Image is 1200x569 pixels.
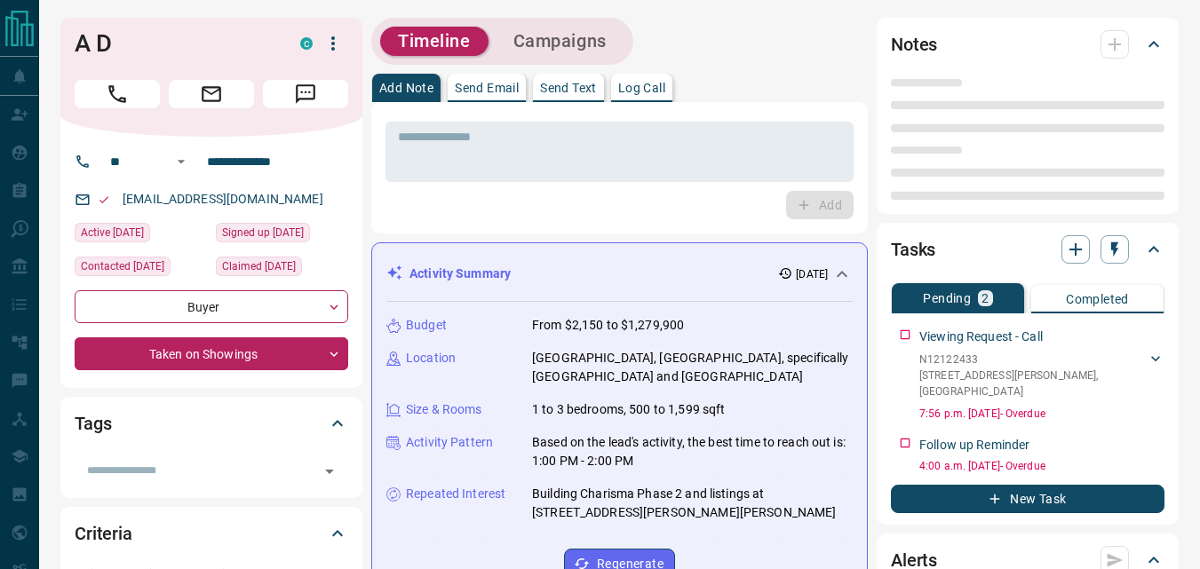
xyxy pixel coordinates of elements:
div: condos.ca [300,37,313,50]
svg: Email Valid [98,194,110,206]
div: N12122433[STREET_ADDRESS][PERSON_NAME],[GEOGRAPHIC_DATA] [919,348,1164,403]
div: Notes [891,23,1164,66]
h2: Tasks [891,235,935,264]
button: Open [317,459,342,484]
span: Active [DATE] [81,224,144,241]
h2: Notes [891,30,937,59]
p: Send Email [455,82,519,94]
div: Activity Summary[DATE] [386,257,853,290]
div: Criteria [75,512,348,555]
p: Size & Rooms [406,400,482,419]
p: N12122433 [919,352,1147,367]
div: Taken on Showings [75,337,348,370]
p: Completed [1066,293,1129,305]
p: Log Call [618,82,665,94]
p: Based on the lead's activity, the best time to reach out is: 1:00 PM - 2:00 PM [532,433,853,470]
span: Signed up [DATE] [222,224,304,241]
p: Budget [406,316,447,335]
p: 4:00 a.m. [DATE] - Overdue [919,458,1164,474]
button: Open [171,151,192,172]
a: [EMAIL_ADDRESS][DOMAIN_NAME] [123,192,323,206]
p: 7:56 p.m. [DATE] - Overdue [919,406,1164,422]
p: Building Charisma Phase 2 and listings at [STREET_ADDRESS][PERSON_NAME][PERSON_NAME] [532,485,853,522]
p: Viewing Request - Call [919,328,1043,346]
button: Timeline [380,27,489,56]
p: Pending [923,292,971,304]
p: [STREET_ADDRESS][PERSON_NAME] , [GEOGRAPHIC_DATA] [919,367,1147,399]
button: New Task [891,485,1164,513]
span: Message [263,80,348,108]
span: Claimed [DATE] [222,257,296,275]
div: Wed May 07 2025 [216,223,348,248]
div: Tags [75,402,348,445]
p: 2 [981,292,989,304]
div: Fri May 09 2025 [216,257,348,281]
div: Tasks [891,228,1164,271]
p: [DATE] [796,266,828,282]
span: Email [169,80,254,108]
h2: Criteria [75,519,132,548]
p: Add Note [379,82,433,94]
span: Call [75,80,160,108]
p: Activity Summary [409,265,511,283]
p: Location [406,349,456,367]
p: Repeated Interest [406,485,505,503]
div: Wed May 07 2025 [75,257,207,281]
button: Campaigns [496,27,624,56]
p: [GEOGRAPHIC_DATA], [GEOGRAPHIC_DATA], specifically [GEOGRAPHIC_DATA] and [GEOGRAPHIC_DATA] [532,349,853,386]
span: Contacted [DATE] [81,257,164,275]
p: Activity Pattern [406,433,493,452]
div: Sun Jun 08 2025 [75,223,207,248]
p: Follow up Reminder [919,436,1029,454]
p: From $2,150 to $1,279,900 [532,316,684,335]
div: Buyer [75,290,348,323]
p: Send Text [540,82,597,94]
h2: Tags [75,409,111,438]
p: 1 to 3 bedrooms, 500 to 1,599 sqft [532,400,725,419]
h1: A D [75,29,274,58]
